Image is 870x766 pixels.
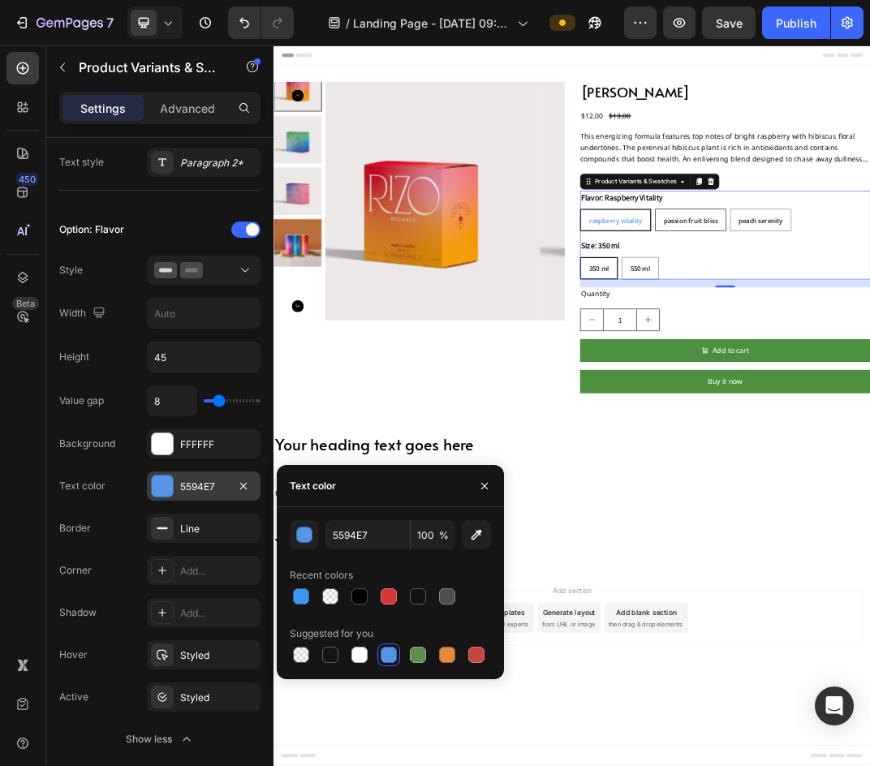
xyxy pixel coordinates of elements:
[636,278,725,293] span: Passion Fruit Bliss
[325,520,410,549] input: Eg: FFFFFF
[180,564,256,579] div: Add...
[228,6,294,39] div: Undo/Redo
[59,263,83,278] div: Style
[79,58,217,77] p: Product Variants & Swatches
[353,15,510,32] span: Landing Page - [DATE] 09:06:57
[59,690,88,704] div: Active
[59,155,104,170] div: Text style
[762,6,830,39] button: Publish
[500,105,539,126] div: $12.00
[439,528,449,543] span: %
[290,626,373,641] div: Suggested for you
[716,16,743,30] span: Save
[501,431,537,466] button: decrement
[180,648,256,663] div: Styled
[59,303,109,325] div: Width
[290,568,353,583] div: Recent colors
[180,691,256,705] div: Styled
[500,238,635,260] legend: Flavor: Raspberry Vitality
[708,540,765,557] div: Buy it now
[180,522,256,536] div: Line
[515,278,601,293] span: Raspberry Vitality
[59,437,115,451] div: Background
[273,45,870,766] iframe: Design area
[500,316,566,339] legend: Size: 350 ml
[148,386,196,415] input: Auto
[59,222,124,237] div: Option: Flavor
[12,297,39,310] div: Beta
[15,173,39,186] div: 450
[59,605,97,620] div: Shadow
[582,357,614,372] span: 550 ml
[346,15,350,32] span: /
[180,156,256,170] div: Paragraph 2*
[592,431,629,466] button: increment
[702,6,756,39] button: Save
[59,350,89,364] div: Height
[180,437,256,452] div: FFFFFF
[515,357,547,372] span: 350 ml
[126,731,195,747] div: Show less
[776,15,816,32] div: Publish
[148,299,260,328] input: Auto
[759,278,831,293] span: Peach Serenity
[148,342,260,372] input: Auto
[160,100,215,117] p: Advanced
[180,606,256,621] div: Add...
[59,725,261,754] button: Show less
[106,13,114,32] p: 7
[180,480,227,494] div: 5594E7
[290,479,336,493] div: Text color
[6,6,121,39] button: 7
[59,563,92,578] div: Corner
[59,648,88,662] div: Hover
[500,207,561,225] span: Show more
[716,489,776,507] div: Add to cart
[537,431,592,466] input: quantity
[545,105,584,126] div: $13.00
[59,521,91,536] div: Border
[815,686,854,725] div: Open Intercom Messenger
[520,215,661,230] div: Product Variants & Swatches
[59,479,106,493] div: Text color
[80,100,126,117] p: Settings
[59,394,104,408] div: Value gap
